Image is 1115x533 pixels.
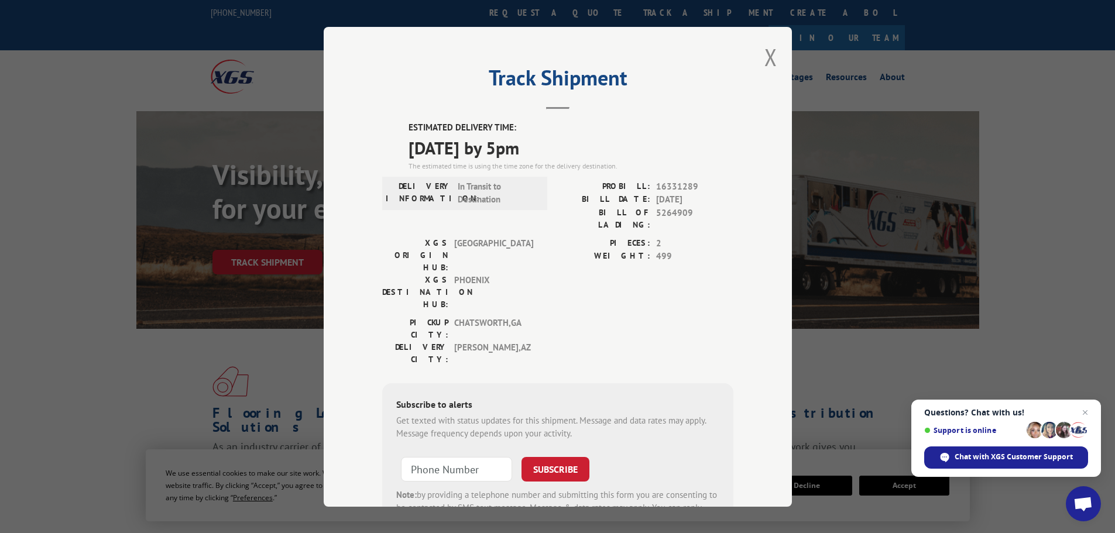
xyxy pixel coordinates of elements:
label: PICKUP CITY: [382,316,448,341]
span: 2 [656,236,733,250]
span: PHOENIX [454,273,533,310]
span: Support is online [924,426,1023,435]
div: Chat with XGS Customer Support [924,446,1088,469]
label: PROBILL: [558,180,650,193]
span: Questions? Chat with us! [924,408,1088,417]
div: by providing a telephone number and submitting this form you are consenting to be contacted by SM... [396,488,719,528]
div: Get texted with status updates for this shipment. Message and data rates may apply. Message frequ... [396,414,719,440]
label: XGS ORIGIN HUB: [382,236,448,273]
input: Phone Number [401,456,512,481]
button: Close modal [764,42,777,73]
label: ESTIMATED DELIVERY TIME: [409,121,733,135]
span: 5264909 [656,206,733,231]
label: DELIVERY INFORMATION: [386,180,452,206]
label: PIECES: [558,236,650,250]
label: XGS DESTINATION HUB: [382,273,448,310]
div: Subscribe to alerts [396,397,719,414]
span: In Transit to Destination [458,180,537,206]
span: [DATE] by 5pm [409,134,733,160]
span: Chat with XGS Customer Support [955,452,1073,462]
label: WEIGHT: [558,250,650,263]
span: [GEOGRAPHIC_DATA] [454,236,533,273]
div: The estimated time is using the time zone for the delivery destination. [409,160,733,171]
label: DELIVERY CITY: [382,341,448,365]
span: [PERSON_NAME] , AZ [454,341,533,365]
strong: Note: [396,489,417,500]
label: BILL OF LADING: [558,206,650,231]
span: [DATE] [656,193,733,207]
span: Close chat [1078,405,1092,419]
span: 16331289 [656,180,733,193]
div: Open chat [1066,486,1101,521]
span: 499 [656,250,733,263]
span: CHATSWORTH , GA [454,316,533,341]
h2: Track Shipment [382,70,733,92]
button: SUBSCRIBE [522,456,589,481]
label: BILL DATE: [558,193,650,207]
